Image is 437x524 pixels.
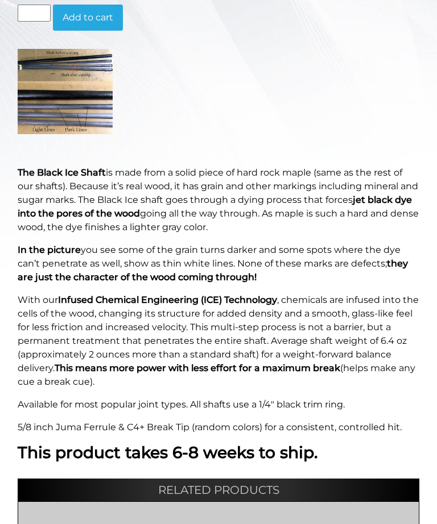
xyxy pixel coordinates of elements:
p: With our , chemicals are infused into the cells of the wood, changing its structure for added den... [18,293,419,389]
strong: In the picture [18,244,81,255]
p: 5/8 inch Juma Ferrule & C4+ Break Tip (random colors) for a consistent, controlled hit. [18,421,419,434]
p: you see some of the grain turns darker and some spots where the dye can’t penetrate as well, show... [18,243,419,284]
button: Add to cart [53,5,123,31]
strong: This means more power with less effort for a maximum break [55,363,340,373]
h2: Related products [18,479,419,501]
strong: The Black Ice Shaft [18,167,106,178]
input: Product quantity [18,5,51,22]
p: is made from a solid piece of hard rock maple (same as the rest of our shafts). Because it’s real... [18,166,419,234]
p: Available for most popular joint types. All shafts use a 1/4" black trim ring. [18,398,419,411]
strong: Infused Chemical Engineering (ICE) Technology [58,294,277,305]
strong: This product takes 6-8 weeks to ship. [18,443,318,462]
